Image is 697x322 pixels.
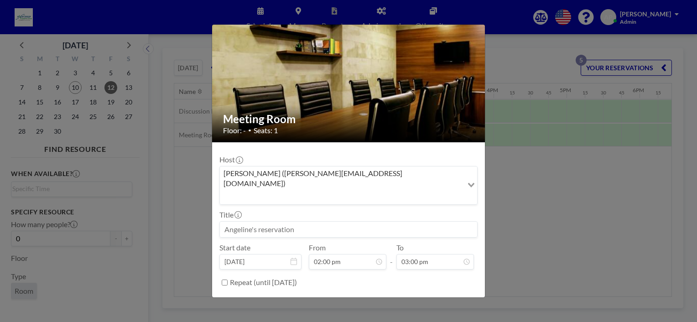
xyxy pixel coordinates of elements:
[220,166,477,204] div: Search for option
[219,243,250,252] label: Start date
[221,191,462,203] input: Search for option
[309,243,326,252] label: From
[254,126,278,135] span: Seats: 1
[222,168,461,189] span: [PERSON_NAME] ([PERSON_NAME][EMAIL_ADDRESS][DOMAIN_NAME])
[223,126,246,135] span: Floor: -
[230,278,297,287] label: Repeat (until [DATE])
[223,112,475,126] h2: Meeting Room
[220,222,477,237] input: Angeline's reservation
[219,155,242,164] label: Host
[248,127,251,134] span: •
[396,243,404,252] label: To
[432,297,478,313] button: BOOK NOW
[219,210,241,219] label: Title
[390,246,393,266] span: -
